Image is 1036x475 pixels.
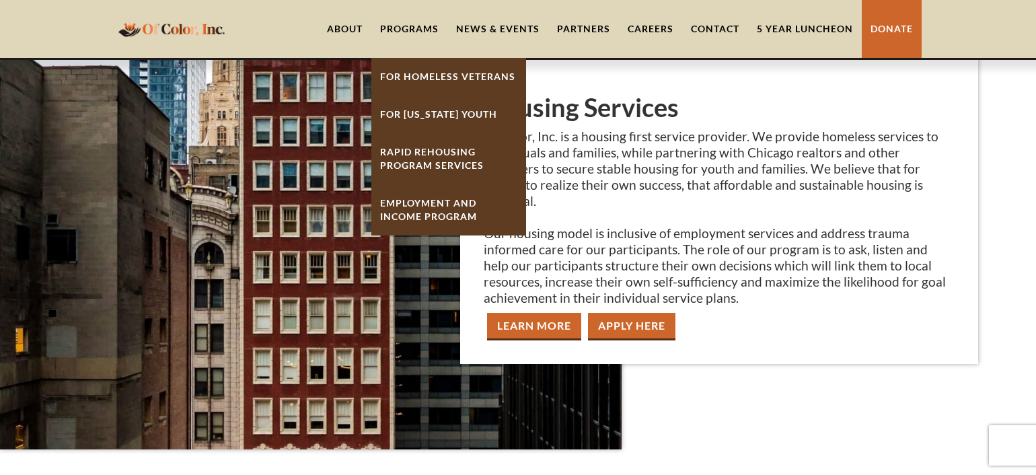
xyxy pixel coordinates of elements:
[371,133,526,184] a: Rapid ReHousing Program Services
[371,184,526,235] a: Employment And Income Program
[487,313,581,340] a: Learn More
[484,92,955,122] h1: Housing Services
[371,96,526,133] a: For [US_STATE] Youth
[380,146,484,171] strong: Rapid ReHousing Program Services
[371,58,526,96] a: For Homeless Veterans
[484,129,955,306] p: Of Color, Inc. is a housing first service provider. We provide homeless services to individuals a...
[114,13,229,44] a: home
[380,22,439,36] div: Programs
[371,58,526,235] nav: Programs
[588,313,675,340] a: apply Here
